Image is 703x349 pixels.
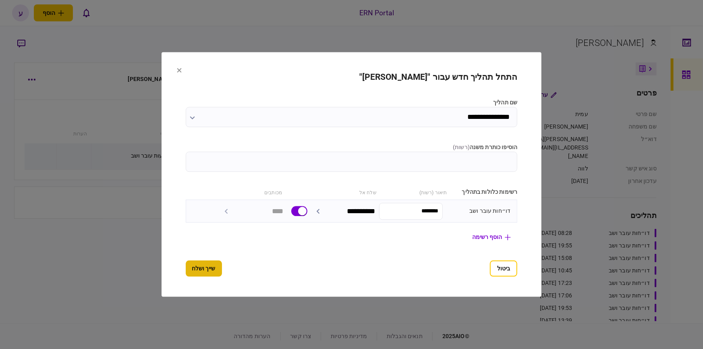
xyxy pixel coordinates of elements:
[381,188,447,197] div: תיאור (רשות)
[453,144,470,151] span: ( רשות )
[186,73,518,83] h2: התחל תהליך חדש עבור "[PERSON_NAME]"
[186,143,518,152] label: הוסיפו כותרת משנה
[186,99,518,107] label: שם תהליך
[216,188,282,197] div: מכותבים
[186,107,518,127] input: שם תהליך
[186,261,222,277] button: שייך ושלח
[186,152,518,172] input: הוסיפו כותרת משנה
[310,188,377,197] div: שלח אל
[490,261,517,277] button: ביטול
[466,230,517,245] button: הוסף רשימה
[447,207,510,216] div: דו״חות עובר ושב
[451,188,518,197] div: רשימות כלולות בתהליך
